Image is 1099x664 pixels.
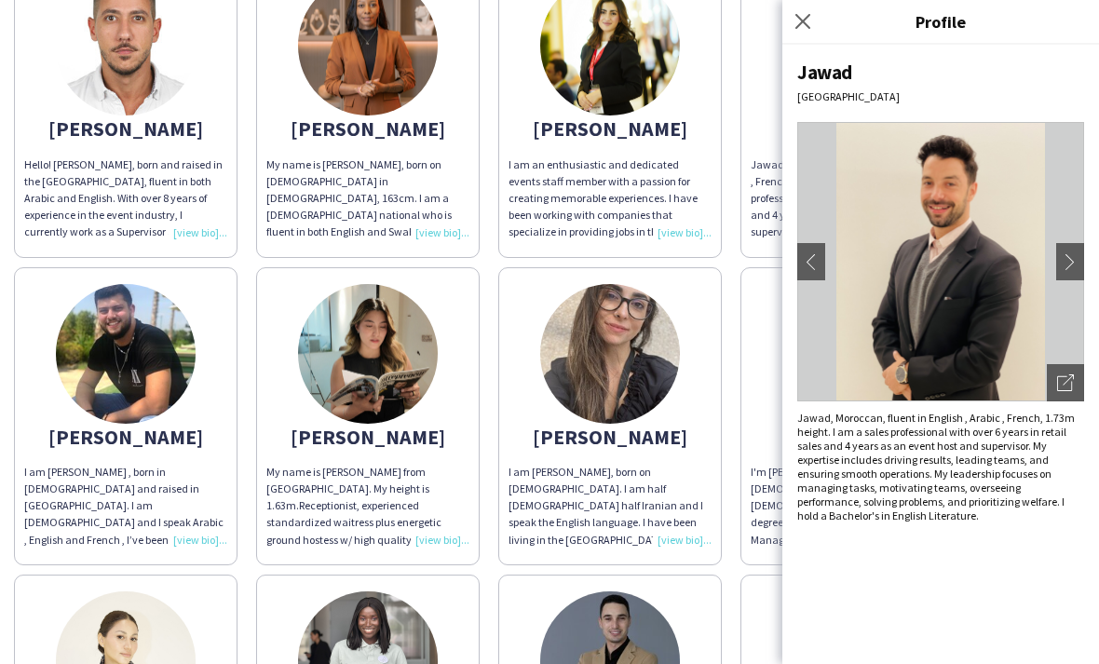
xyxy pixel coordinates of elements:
div: I am [PERSON_NAME] , born in [DEMOGRAPHIC_DATA] and raised in [GEOGRAPHIC_DATA]. I am [DEMOGRAPHI... [24,464,227,549]
div: [PERSON_NAME] [24,120,227,137]
img: thumb-93c449ee-aeda-4391-99ff-9596d2d56b55.jpg [298,284,438,424]
div: My name is [PERSON_NAME] from [GEOGRAPHIC_DATA]. My height is 1.63m. [266,464,469,549]
div: [GEOGRAPHIC_DATA] [797,89,1084,103]
div: Jawad [751,120,954,137]
div: [PERSON_NAME] [266,120,469,137]
div: Jawad, Moroccan, fluent in English , Arabic , French, 1.73m height. I am a sales professional wit... [751,156,954,241]
div: My name is [PERSON_NAME], born on [DEMOGRAPHIC_DATA] in [DEMOGRAPHIC_DATA], 163cm. I am a [DEMOGR... [266,156,469,241]
div: [PERSON_NAME] [509,428,712,445]
div: [PERSON_NAME] [266,428,469,445]
h3: Profile [782,9,1099,34]
div: Jawad [797,60,1084,85]
div: I am [PERSON_NAME], born on [DEMOGRAPHIC_DATA]. I am half [DEMOGRAPHIC_DATA] half Iranian and I s... [509,464,712,549]
div: I am an enthusiastic and dedicated events staff member with a passion for creating memorable expe... [509,156,712,241]
div: [PERSON_NAME] [509,120,712,137]
img: Crew avatar or photo [797,122,1084,401]
div: [PERSON_NAME] [24,428,227,445]
div: Open photos pop-in [1047,364,1084,401]
div: Hello! [PERSON_NAME], born and raised in the [GEOGRAPHIC_DATA], fluent in both Arabic and English... [24,156,227,241]
div: Nagham [751,428,954,445]
div: Jawad, Moroccan, fluent in English , Arabic , French, 1.73m height. I am a sales professional wit... [797,411,1084,522]
img: thumb-61f992cc26aec.jpeg [56,284,196,424]
div: I'm [PERSON_NAME], born on [DEMOGRAPHIC_DATA], from [DEMOGRAPHIC_DATA]. I hold a bachelor's degre... [751,464,954,549]
img: thumb-678acf88db3bb.jpeg [540,284,680,424]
